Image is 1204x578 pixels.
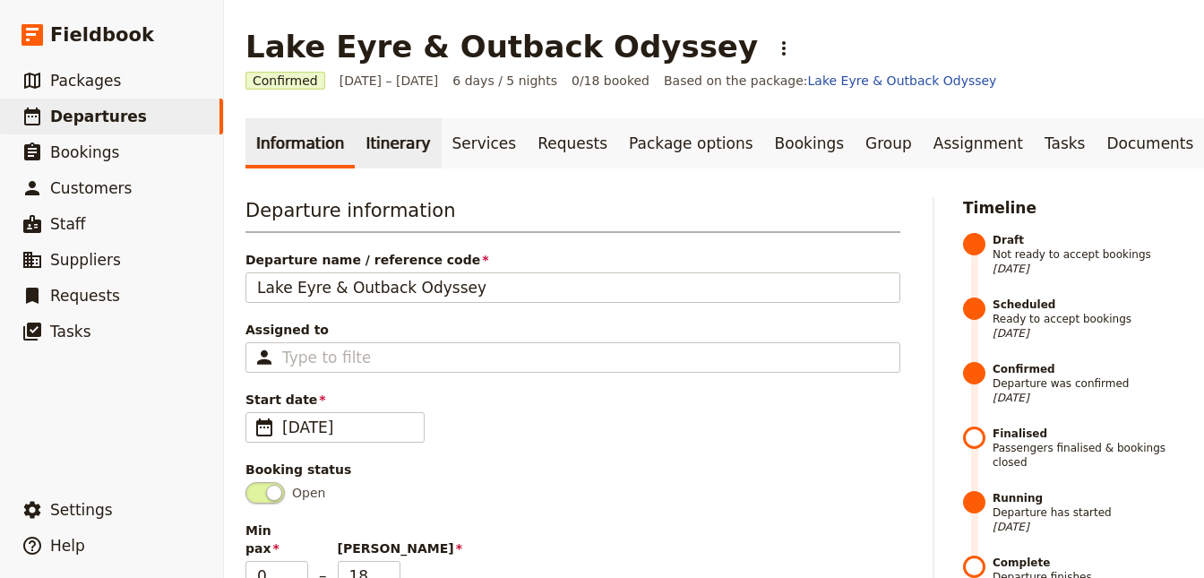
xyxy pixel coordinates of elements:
[1096,118,1204,168] a: Documents
[993,298,1182,341] span: Ready to accept bookings
[245,118,355,168] a: Information
[245,29,758,65] h1: Lake Eyre & Outback Odyssey
[245,272,900,303] input: Departure name / reference code
[50,251,121,269] span: Suppliers
[993,427,1182,470] span: Passengers finalised & bookings closed
[50,501,113,519] span: Settings
[993,362,1182,405] span: Departure was confirmed
[340,72,439,90] span: [DATE] – [DATE]
[993,233,1182,276] span: Not ready to accept bookings
[572,72,649,90] span: 0/18 booked
[338,539,400,557] span: [PERSON_NAME]
[808,73,997,88] a: Lake Eyre & Outback Odyssey
[993,233,1182,247] strong: Draft
[993,556,1182,570] strong: Complete
[50,143,119,161] span: Bookings
[527,118,618,168] a: Requests
[963,197,1182,219] h2: Timeline
[855,118,923,168] a: Group
[993,326,1182,341] span: [DATE]
[50,108,147,125] span: Departures
[442,118,528,168] a: Services
[355,118,441,168] a: Itinerary
[50,215,86,233] span: Staff
[245,321,900,339] span: Assigned to
[993,520,1182,534] span: [DATE]
[993,391,1182,405] span: [DATE]
[1034,118,1096,168] a: Tasks
[452,72,557,90] span: 6 days / 5 nights
[993,427,1182,441] strong: Finalised
[769,33,799,64] button: Actions
[618,118,763,168] a: Package options
[664,72,996,90] span: Based on the package:
[993,262,1182,276] span: [DATE]
[50,537,85,555] span: Help
[50,323,91,341] span: Tasks
[50,22,154,48] span: Fieldbook
[764,118,855,168] a: Bookings
[50,179,132,197] span: Customers
[50,72,121,90] span: Packages
[50,287,120,305] span: Requests
[292,484,325,502] span: Open
[245,461,900,479] div: Booking status
[254,417,275,438] span: ​
[993,298,1182,312] strong: Scheduled
[993,491,1182,505] strong: Running
[245,522,308,557] span: Min pax
[245,72,325,90] span: Confirmed
[993,362,1182,376] strong: Confirmed
[245,391,900,409] span: Start date
[282,417,413,438] span: [DATE]
[245,251,900,269] span: Departure name / reference code
[993,491,1182,534] span: Departure has started
[923,118,1034,168] a: Assignment
[282,347,370,368] input: Assigned to
[245,197,900,233] h3: Departure information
